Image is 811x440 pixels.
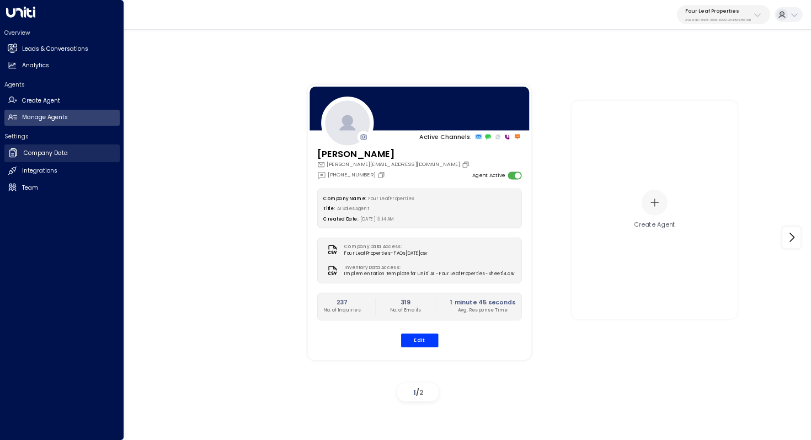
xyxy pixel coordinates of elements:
[419,388,423,397] span: 2
[323,216,358,222] label: Created Date:
[22,113,68,122] h2: Manage Agents
[4,29,120,37] h2: Overview
[360,216,394,222] span: [DATE] 10:14 AM
[4,132,120,141] h2: Settings
[4,41,120,57] a: Leads & Conversations
[634,221,675,229] div: Create Agent
[685,8,751,14] p: Four Leaf Properties
[323,206,335,212] label: Title:
[677,5,770,24] button: Four Leaf Properties34e1cd17-0f68-49af-bd32-3c48ce8611d1
[4,81,120,89] h2: Agents
[390,307,421,314] p: No. of Emails
[368,195,413,201] span: Four Leaf Properties
[4,58,120,74] a: Analytics
[323,195,366,201] label: Company Name:
[4,93,120,109] a: Create Agent
[22,167,57,175] h2: Integrations
[344,264,511,271] label: Inventory Data Access:
[317,147,471,160] h3: [PERSON_NAME]
[337,206,370,212] span: AI Sales Agent
[317,160,471,168] div: [PERSON_NAME][EMAIL_ADDRESS][DOMAIN_NAME]
[344,250,427,256] span: Four Leaf Properties - FAQs [DATE]csv
[377,171,387,179] button: Copy
[401,333,438,347] button: Edit
[323,298,361,307] h2: 237
[419,132,472,141] p: Active Channels:
[344,243,424,250] label: Company Data Access:
[472,171,504,179] label: Agent Active
[22,184,38,192] h2: Team
[24,149,68,158] h2: Company Data
[685,18,751,22] p: 34e1cd17-0f68-49af-bd32-3c48ce8611d1
[344,271,515,277] span: Implementation Template for Uniti AI - Four Leaf Properties - Sheet14.csv
[390,298,421,307] h2: 319
[397,383,439,401] div: /
[4,180,120,196] a: Team
[413,388,416,397] span: 1
[4,110,120,126] a: Manage Agents
[462,160,472,168] button: Copy
[4,163,120,179] a: Integrations
[22,96,60,105] h2: Create Agent
[22,61,49,70] h2: Analytics
[323,307,361,314] p: No. of Inquiries
[450,307,515,314] p: Avg. Response Time
[22,45,88,53] h2: Leads & Conversations
[450,298,515,307] h2: 1 minute 45 seconds
[4,144,120,162] a: Company Data
[317,170,387,179] div: [PHONE_NUMBER]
